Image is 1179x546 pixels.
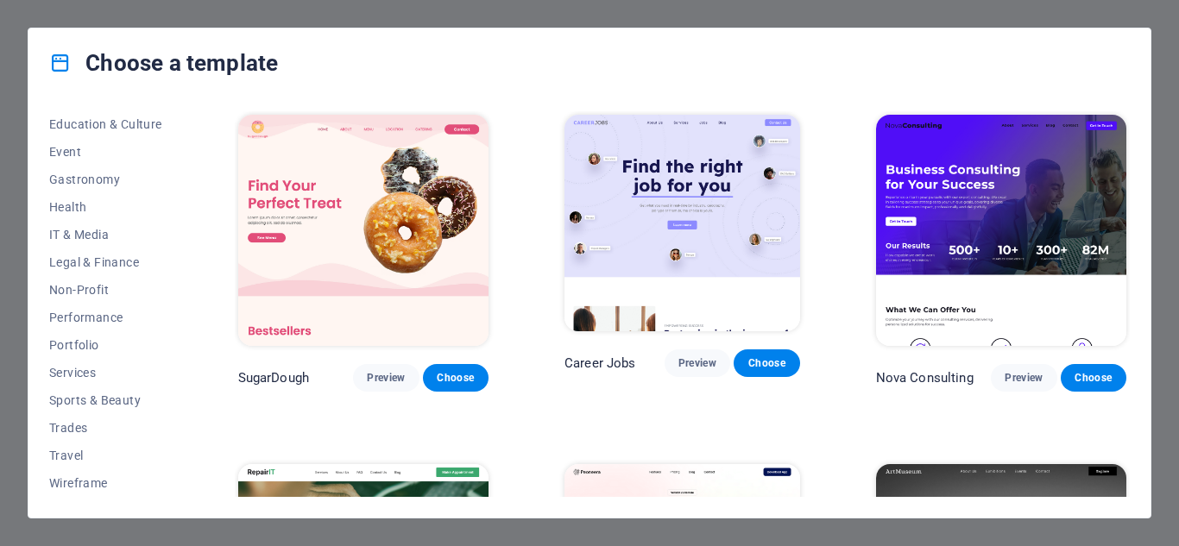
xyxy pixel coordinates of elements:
span: Choose [437,371,475,385]
span: Portfolio [49,338,162,352]
span: Travel [49,449,162,462]
button: Preview [665,349,730,377]
span: Choose [1075,371,1113,385]
span: Sports & Beauty [49,393,162,407]
img: Nova Consulting [876,115,1126,346]
span: Education & Culture [49,117,162,131]
button: Choose [734,349,799,377]
button: Travel [49,442,162,469]
button: Event [49,138,162,166]
button: IT & Media [49,221,162,248]
span: Choose [747,356,785,370]
p: Nova Consulting [876,369,974,386]
button: Legal & Finance [49,248,162,276]
button: Health [49,193,162,221]
span: Preview [678,356,716,370]
button: Services [49,359,162,386]
span: Gastronomy [49,173,162,186]
button: Performance [49,304,162,331]
span: Legal & Finance [49,255,162,269]
button: Preview [991,364,1056,392]
h4: Choose a template [49,49,278,77]
button: Choose [1061,364,1126,392]
span: Preview [367,371,405,385]
button: Gastronomy [49,166,162,193]
span: Services [49,366,162,380]
span: Event [49,145,162,159]
button: Preview [353,364,419,392]
p: SugarDough [238,369,309,386]
img: Career Jobs [564,115,800,331]
button: Choose [423,364,489,392]
span: IT & Media [49,228,162,242]
span: Performance [49,311,162,324]
button: Education & Culture [49,110,162,138]
span: Trades [49,421,162,435]
p: Career Jobs [564,355,636,372]
button: Portfolio [49,331,162,359]
button: Sports & Beauty [49,386,162,414]
button: Non-Profit [49,276,162,304]
span: Health [49,200,162,214]
span: Non-Profit [49,283,162,297]
span: Wireframe [49,476,162,490]
button: Wireframe [49,469,162,497]
img: SugarDough [238,115,489,346]
span: Preview [1005,371,1043,385]
button: Trades [49,414,162,442]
